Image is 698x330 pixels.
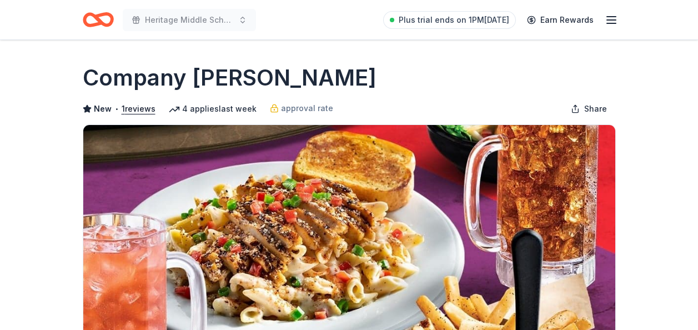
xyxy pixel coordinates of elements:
span: Plus trial ends on 1PM[DATE] [399,13,509,27]
button: Heritage Middle School PTSA Silent Auction [123,9,256,31]
a: approval rate [270,102,333,115]
span: • [114,104,118,113]
span: Share [584,102,607,116]
span: approval rate [281,102,333,115]
h1: Company [PERSON_NAME] [83,62,376,93]
a: Earn Rewards [520,10,600,30]
div: 4 applies last week [169,102,257,116]
a: Plus trial ends on 1PM[DATE] [383,11,516,29]
button: Share [562,98,616,120]
span: Heritage Middle School PTSA Silent Auction [145,13,234,27]
span: New [94,102,112,116]
button: 1reviews [122,102,155,116]
a: Home [83,7,114,33]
